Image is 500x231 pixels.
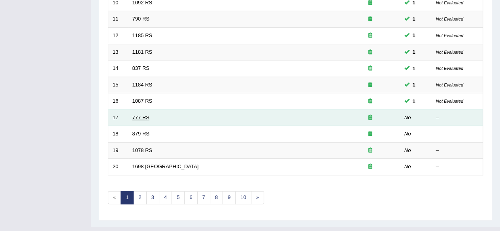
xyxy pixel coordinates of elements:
div: Exam occurring question [345,130,396,138]
div: Exam occurring question [345,49,396,56]
small: Not Evaluated [436,83,463,87]
div: Exam occurring question [345,15,396,23]
a: 1 [121,191,134,204]
div: – [436,130,479,138]
em: No [404,115,411,120]
div: – [436,163,479,171]
a: 7 [197,191,210,204]
a: 4 [159,191,172,204]
div: Exam occurring question [345,114,396,122]
a: 9 [223,191,236,204]
a: 10 [235,191,251,204]
td: 15 [108,77,128,93]
div: Exam occurring question [345,81,396,89]
div: Exam occurring question [345,65,396,72]
td: 13 [108,44,128,60]
span: « [108,191,121,204]
td: 16 [108,93,128,110]
em: No [404,163,411,169]
span: You can still take this question [409,64,419,73]
span: You can still take this question [409,48,419,56]
div: – [436,114,479,122]
a: 1698 [GEOGRAPHIC_DATA] [132,163,199,169]
a: 1181 RS [132,49,153,55]
td: 17 [108,109,128,126]
small: Not Evaluated [436,99,463,103]
a: 790 RS [132,16,149,22]
a: 6 [184,191,197,204]
a: 8 [210,191,223,204]
td: 11 [108,11,128,28]
span: You can still take this question [409,97,419,105]
small: Not Evaluated [436,33,463,38]
span: You can still take this question [409,31,419,39]
a: » [251,191,264,204]
div: Exam occurring question [345,147,396,154]
td: 19 [108,142,128,159]
a: 1078 RS [132,147,153,153]
td: 14 [108,60,128,77]
a: 5 [172,191,185,204]
div: Exam occurring question [345,32,396,39]
small: Not Evaluated [436,50,463,54]
em: No [404,147,411,153]
em: No [404,131,411,137]
td: 20 [108,159,128,175]
a: 1184 RS [132,82,153,88]
div: Exam occurring question [345,98,396,105]
small: Not Evaluated [436,17,463,21]
a: 1185 RS [132,32,153,38]
a: 879 RS [132,131,149,137]
a: 777 RS [132,115,149,120]
a: 2 [133,191,146,204]
a: 1087 RS [132,98,153,104]
div: – [436,147,479,154]
small: Not Evaluated [436,66,463,71]
a: 3 [146,191,159,204]
td: 18 [108,126,128,143]
td: 12 [108,27,128,44]
div: Exam occurring question [345,163,396,171]
span: You can still take this question [409,15,419,23]
span: You can still take this question [409,81,419,89]
small: Not Evaluated [436,0,463,5]
a: 837 RS [132,65,149,71]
